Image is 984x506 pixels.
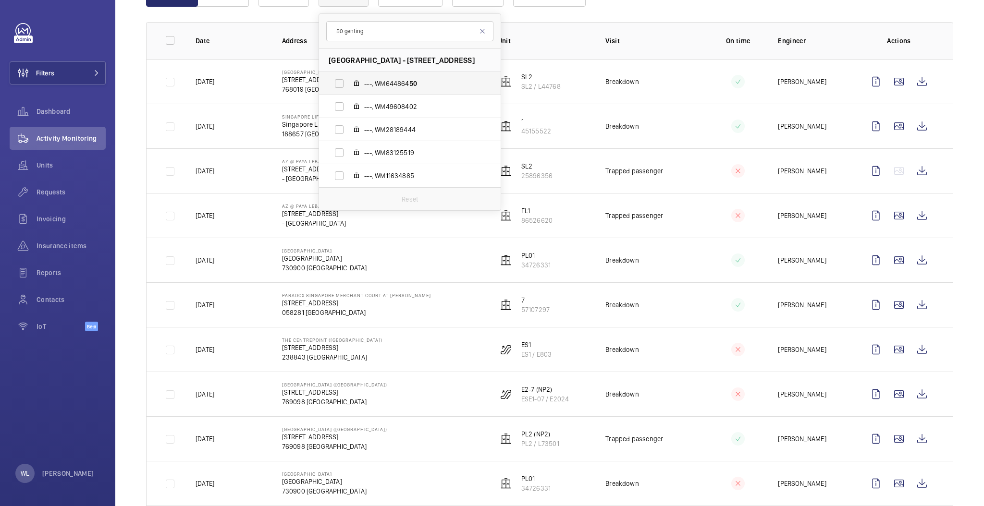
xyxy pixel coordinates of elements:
p: Trapped passenger [605,166,663,176]
p: FL1 [521,206,553,216]
p: Trapped passenger [605,211,663,220]
p: [GEOGRAPHIC_DATA] [282,471,367,477]
p: [STREET_ADDRESS] [282,209,346,218]
p: Date [196,36,267,46]
p: [GEOGRAPHIC_DATA] ([GEOGRAPHIC_DATA]) [282,69,387,75]
p: [PERSON_NAME] [778,121,826,131]
p: Paradox Singapore Merchant Court at [PERSON_NAME] [282,292,431,298]
p: [GEOGRAPHIC_DATA] [282,253,367,263]
img: elevator.svg [500,210,512,221]
p: SL2 [521,72,561,82]
p: - [GEOGRAPHIC_DATA] [282,174,346,183]
p: [DATE] [196,211,214,220]
p: [STREET_ADDRESS] [282,298,431,308]
p: Breakdown [605,300,639,310]
p: [PERSON_NAME] [778,77,826,86]
p: 769098 [GEOGRAPHIC_DATA] [282,442,387,451]
p: [STREET_ADDRESS] [282,432,387,442]
p: SL2 / L44768 [521,82,561,91]
input: Search by unit or address [326,21,493,41]
p: [DATE] [196,121,214,131]
img: elevator.svg [500,478,512,489]
p: [GEOGRAPHIC_DATA] [282,477,367,486]
p: [PERSON_NAME] [778,300,826,310]
img: elevator.svg [500,120,512,132]
p: SL2 [521,161,553,171]
button: Filters [10,61,106,84]
span: Beta [85,322,98,331]
p: 34726331 [521,483,551,493]
p: [DATE] [196,345,214,354]
p: Trapped passenger [605,434,663,444]
p: [GEOGRAPHIC_DATA] ([GEOGRAPHIC_DATA]) [282,426,387,432]
p: 57107297 [521,305,550,314]
p: On time [713,36,763,46]
span: ---, WM28189444 [364,125,476,134]
img: elevator.svg [500,76,512,87]
span: Invoicing [37,214,106,224]
p: [DATE] [196,166,214,176]
p: AZ @ Paya Lebar [282,158,346,164]
img: escalator.svg [500,388,512,400]
span: ---, WM11634885 [364,171,476,181]
p: ESE1-07 / E2024 [521,394,569,404]
span: Activity Monitoring [37,133,106,143]
span: Requests [37,187,106,197]
span: Contacts [37,295,106,304]
p: [STREET_ADDRESS] [282,343,382,352]
p: ES1 / E803 [521,349,552,359]
p: Breakdown [605,77,639,86]
span: ---, WM49608402 [364,102,476,111]
span: ---, WM83125519 [364,148,476,157]
img: elevator.svg [500,165,512,177]
p: PL2 / L73501 [521,439,559,448]
p: [PERSON_NAME] [778,345,826,354]
span: IoT [37,322,85,331]
p: [PERSON_NAME] [778,255,826,265]
p: [PERSON_NAME] [778,389,826,399]
p: [DATE] [196,434,214,444]
p: 768019 [GEOGRAPHIC_DATA] [282,84,387,94]
span: ---, WM644864 [364,79,476,88]
p: Actions [864,36,934,46]
p: 7 [521,295,550,305]
p: [PERSON_NAME] [778,166,826,176]
p: Breakdown [605,479,639,488]
p: Singapore Life [DEMOGRAPHIC_DATA] [282,114,393,120]
p: PL01 [521,251,551,260]
span: Units [37,160,106,170]
p: 25896356 [521,171,553,181]
p: The Centrepoint ([GEOGRAPHIC_DATA]) [282,337,382,343]
p: [DATE] [196,389,214,399]
p: [PERSON_NAME] [42,469,94,478]
p: 238843 [GEOGRAPHIC_DATA] [282,352,382,362]
p: 34726331 [521,260,551,270]
p: [DATE] [196,479,214,488]
p: [GEOGRAPHIC_DATA] ([GEOGRAPHIC_DATA]) [282,382,387,387]
p: WL [21,469,29,478]
img: elevator.svg [500,254,512,266]
p: [STREET_ADDRESS] [282,75,387,84]
span: Filters [36,68,54,78]
img: elevator.svg [500,299,512,311]
p: 1 [521,117,551,126]
p: PL2 (NP2) [521,429,559,439]
p: 45155522 [521,126,551,136]
p: [DATE] [196,255,214,265]
p: - [GEOGRAPHIC_DATA] [282,218,346,228]
p: 730900 [GEOGRAPHIC_DATA] [282,263,367,273]
p: [GEOGRAPHIC_DATA] [282,248,367,253]
p: [PERSON_NAME] [778,211,826,220]
span: Reports [37,268,106,277]
p: [DATE] [196,300,214,310]
p: Unit [498,36,590,46]
img: elevator.svg [500,433,512,445]
p: 86526620 [521,216,553,225]
span: 50 [409,80,417,87]
p: Engineer [778,36,849,46]
span: [GEOGRAPHIC_DATA] - [STREET_ADDRESS] [329,55,475,65]
p: Singapore Life [DEMOGRAPHIC_DATA] [282,120,393,129]
p: Breakdown [605,121,639,131]
p: Address [282,36,482,46]
p: [STREET_ADDRESS] [282,164,346,174]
